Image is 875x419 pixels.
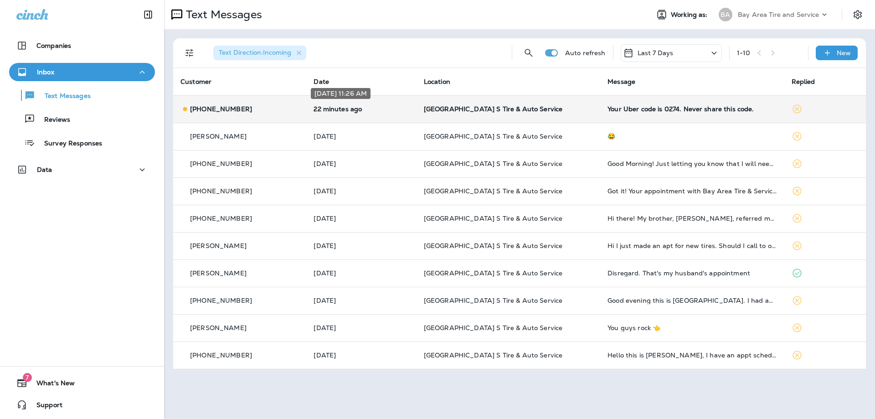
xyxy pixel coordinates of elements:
div: Your Uber code is 0274. Never share this code. [607,105,777,113]
span: What's New [27,379,75,390]
div: BA [719,8,732,21]
p: Aug 11, 2025 11:26 AM [314,105,409,113]
span: [GEOGRAPHIC_DATA] S Tire & Auto Service [424,160,562,168]
button: Reviews [9,109,155,129]
p: Aug 5, 2025 08:36 AM [314,269,409,277]
p: [PERSON_NAME] [190,242,247,249]
div: Good evening this is Austin Mountain. I had an appointment tomorrow at 9am. I need to push that b... [607,297,777,304]
button: Survey Responses [9,133,155,152]
p: Aug 10, 2025 08:20 AM [314,160,409,167]
p: Aug 4, 2025 07:24 PM [314,297,409,304]
p: Aug 4, 2025 07:00 PM [314,324,409,331]
p: Aug 8, 2025 09:31 AM [314,215,409,222]
p: [PHONE_NUMBER] [190,215,252,222]
span: Replied [792,78,815,86]
span: Support [27,401,62,412]
p: Aug 4, 2025 04:45 AM [314,352,409,359]
span: [GEOGRAPHIC_DATA] S Tire & Auto Service [424,105,562,113]
span: Date [314,78,329,86]
button: Filters [180,44,199,62]
div: You guys rock 👈 [607,324,777,331]
span: [GEOGRAPHIC_DATA] S Tire & Auto Service [424,187,562,195]
p: [PHONE_NUMBER] [190,187,252,195]
p: Aug 8, 2025 04:20 PM [314,187,409,195]
button: Inbox [9,63,155,81]
button: Companies [9,36,155,55]
span: [GEOGRAPHIC_DATA] S Tire & Auto Service [424,269,562,277]
span: Working as: [671,11,710,19]
span: Text Direction : Incoming [219,48,291,57]
p: Last 7 Days [638,49,674,57]
button: 7What's New [9,374,155,392]
p: [PHONE_NUMBER] [190,160,252,167]
button: Settings [849,6,866,23]
span: Location [424,78,450,86]
span: [GEOGRAPHIC_DATA] S Tire & Auto Service [424,296,562,305]
div: Hello this is Wendy Nibeck, I have an appt scheduled for 8/4 at 8:00 am and need to cancel. Thank... [607,352,777,359]
span: 7 [23,373,32,382]
div: Text Direction:Incoming [213,46,306,60]
div: Got it! Your appointment with Bay Area Tire & Service - Eldersburg is booked for August 14th, 202... [607,187,777,195]
div: Hi there! My brother, Pat O’Neil, referred me to you for work on my 2012 Acura MDX. Would it be O... [607,215,777,222]
p: [PERSON_NAME] [190,324,247,331]
p: [PHONE_NUMBER] [190,352,252,359]
p: Bay Area Tire and Service [738,11,819,18]
p: [PHONE_NUMBER] [190,297,252,304]
span: [GEOGRAPHIC_DATA] S Tire & Auto Service [424,242,562,250]
div: Good Morning! Just letting you know that I will need to reschedule my appointment tomorrow [607,160,777,167]
p: Survey Responses [35,140,102,148]
p: [PERSON_NAME] [190,269,247,277]
div: 1 - 10 [737,49,751,57]
p: Inbox [37,68,54,76]
p: Reviews [35,116,70,124]
span: [GEOGRAPHIC_DATA] S Tire & Auto Service [424,132,562,140]
span: [GEOGRAPHIC_DATA] S Tire & Auto Service [424,351,562,359]
button: Search Messages [520,44,538,62]
p: [PERSON_NAME] [190,133,247,140]
div: Disregard. That's my husband's appointment [607,269,777,277]
div: 😂 [607,133,777,140]
button: Data [9,160,155,179]
button: Collapse Sidebar [135,5,161,24]
p: Auto refresh [565,49,606,57]
p: Aug 6, 2025 12:02 PM [314,242,409,249]
button: Text Messages [9,86,155,105]
p: [PHONE_NUMBER] [190,105,252,113]
p: Aug 10, 2025 10:02 AM [314,133,409,140]
div: Hi I just made an apt for new tires. Should I call to order the specific tires I want? [607,242,777,249]
p: Text Messages [36,92,91,101]
span: [GEOGRAPHIC_DATA] S Tire & Auto Service [424,214,562,222]
p: Data [37,166,52,173]
div: [DATE] 11:26 AM [311,88,371,99]
p: Text Messages [182,8,262,21]
p: New [837,49,851,57]
span: Message [607,78,635,86]
span: [GEOGRAPHIC_DATA] S Tire & Auto Service [424,324,562,332]
button: Support [9,396,155,414]
p: Companies [36,42,71,49]
span: Customer [180,78,211,86]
